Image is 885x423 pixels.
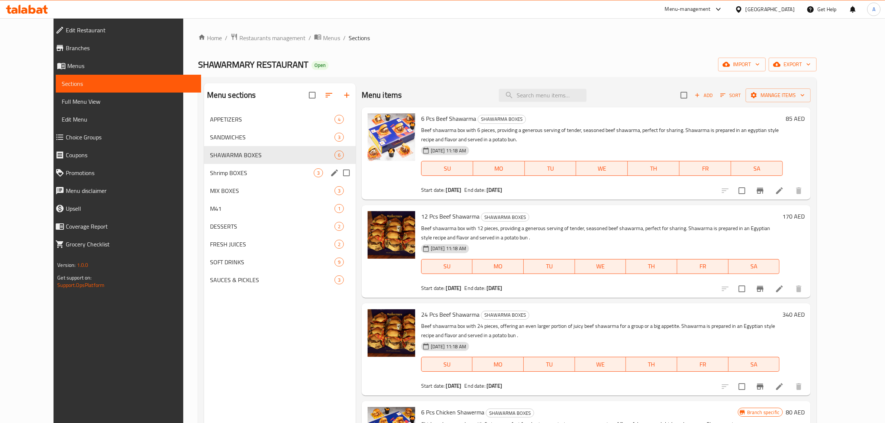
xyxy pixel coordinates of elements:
[421,283,445,293] span: Start date:
[481,311,529,320] div: SHAWARMA BOXES
[692,90,716,101] button: Add
[744,409,782,416] span: Branch specific
[335,259,343,266] span: 9
[49,21,201,39] a: Edit Restaurant
[362,90,402,101] h2: Menu items
[210,115,335,124] div: APPETIZERS
[210,204,335,213] span: M41
[679,161,731,176] button: FR
[49,200,201,217] a: Upsell
[421,309,479,320] span: 24 Pcs Beef Shawarma
[210,240,335,249] span: FRESH JUICES
[578,359,623,370] span: WE
[204,164,356,182] div: Shrimp BOXES3edit
[335,116,343,123] span: 4
[314,33,340,43] a: Menus
[49,128,201,146] a: Choice Groups
[716,90,746,101] span: Sort items
[629,359,674,370] span: TH
[204,110,356,128] div: APPETIZERS4
[198,56,309,73] span: SHAWARMARY RESTAURANT
[576,161,628,176] button: WE
[204,107,356,292] nav: Menu sections
[207,90,256,101] h2: Menu sections
[368,309,415,357] img: 24 Pcs Beef Shawarma
[320,86,338,104] span: Sort sections
[335,223,343,230] span: 2
[680,261,726,272] span: FR
[731,261,777,272] span: SA
[775,60,811,69] span: export
[751,378,769,395] button: Branch-specific-item
[421,126,783,144] p: Beef shawarma box with 6 pieces, providing a generous serving of tender, seasoned beef shawarma, ...
[210,168,314,177] span: Shrimp BOXES
[579,163,625,174] span: WE
[57,273,91,282] span: Get support on:
[204,271,356,289] div: SAUCES & PICKLES3
[56,75,201,93] a: Sections
[692,90,716,101] span: Add item
[428,245,469,252] span: [DATE] 11:18 AM
[481,213,529,222] span: SHAWARMA BOXES
[66,26,196,35] span: Edit Restaurant
[66,168,196,177] span: Promotions
[49,182,201,200] a: Menu disclaimer
[311,61,329,70] div: Open
[786,407,805,417] h6: 80 AED
[475,261,521,272] span: MO
[421,211,479,222] span: 12 Pcs Beef Shawarma
[786,113,805,124] h6: 85 AED
[481,213,529,222] div: SHAWARMA BOXES
[428,343,469,350] span: [DATE] 11:18 AM
[335,205,343,212] span: 1
[782,211,805,222] h6: 170 AED
[446,381,462,391] b: [DATE]
[49,164,201,182] a: Promotions
[694,91,714,100] span: Add
[204,200,356,217] div: M411
[49,146,201,164] a: Coupons
[677,357,729,372] button: FR
[472,357,524,372] button: MO
[424,359,470,370] span: SU
[210,186,335,195] span: MIX BOXES
[57,260,75,270] span: Version:
[368,211,415,259] img: 12 Pcs Beef Shawarma
[66,204,196,213] span: Upsell
[204,182,356,200] div: MIX BOXES3
[734,281,750,297] span: Select to update
[628,161,679,176] button: TH
[525,161,576,176] button: TU
[66,43,196,52] span: Branches
[718,58,766,71] button: import
[56,93,201,110] a: Full Menu View
[499,89,587,102] input: search
[198,33,817,43] nav: breadcrumb
[421,161,473,176] button: SU
[314,169,323,177] span: 3
[62,115,196,124] span: Edit Menu
[230,33,306,43] a: Restaurants management
[734,163,780,174] span: SA
[335,258,344,267] div: items
[66,222,196,231] span: Coverage Report
[198,33,222,42] a: Home
[311,62,329,68] span: Open
[421,407,484,418] span: 6 Pcs Chicken Shawerma
[210,258,335,267] span: SOFT DRINKS
[473,161,525,176] button: MO
[210,275,335,284] span: SAUCES & PICKLES
[790,182,808,200] button: delete
[335,186,344,195] div: items
[575,259,626,274] button: WE
[314,168,323,177] div: items
[210,151,335,159] span: SHAWARMA BOXES
[487,185,502,195] b: [DATE]
[210,133,335,142] div: SANDWICHES
[446,283,462,293] b: [DATE]
[335,204,344,213] div: items
[421,224,779,242] p: Beef shawarma box with 12 pieces, providing a generous serving of tender, seasoned beef shawarma,...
